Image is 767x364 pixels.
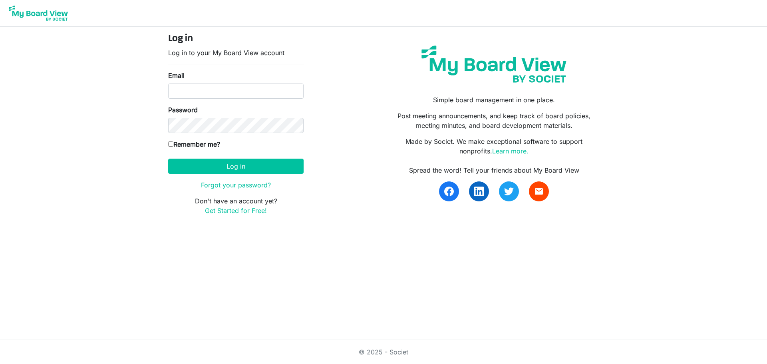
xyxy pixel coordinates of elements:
a: email [529,181,549,201]
h4: Log in [168,33,304,45]
a: © 2025 - Societ [359,348,408,356]
img: linkedin.svg [474,187,484,196]
span: email [534,187,544,196]
label: Password [168,105,198,115]
label: Email [168,71,185,80]
p: Log in to your My Board View account [168,48,304,58]
img: twitter.svg [504,187,514,196]
img: My Board View Logo [6,3,70,23]
a: Get Started for Free! [205,207,267,215]
input: Remember me? [168,141,173,147]
label: Remember me? [168,139,220,149]
a: Forgot your password? [201,181,271,189]
div: Spread the word! Tell your friends about My Board View [389,165,599,175]
p: Don't have an account yet? [168,196,304,215]
a: Learn more. [492,147,529,155]
p: Made by Societ. We make exceptional software to support nonprofits. [389,137,599,156]
img: my-board-view-societ.svg [415,40,572,89]
p: Simple board management in one place. [389,95,599,105]
img: facebook.svg [444,187,454,196]
p: Post meeting announcements, and keep track of board policies, meeting minutes, and board developm... [389,111,599,130]
button: Log in [168,159,304,174]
